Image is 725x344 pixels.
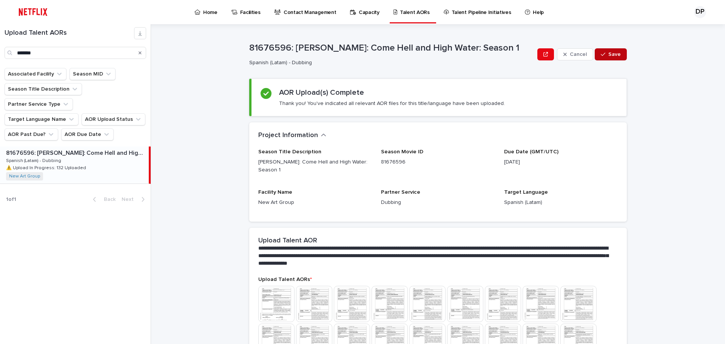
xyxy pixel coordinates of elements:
[122,197,138,202] span: Next
[258,158,372,174] p: [PERSON_NAME]: Come Hell and High Water: Season 1
[381,190,420,195] span: Partner Service
[5,47,146,59] input: Search
[504,199,618,207] p: Spanish (Latam)
[6,164,88,171] p: ⚠️ Upload In Progress: 132 Uploaded
[258,277,312,282] span: Upload Talent AORs
[258,237,317,245] h2: Upload Talent AOR
[69,68,116,80] button: Season MID
[6,157,63,164] p: Spanish (Latam) - Dubbing
[279,100,505,107] p: Thank you! You've indicated all relevant AOR files for this title/language have been uploaded.
[608,52,621,57] span: Save
[5,68,66,80] button: Associated Facility
[258,190,292,195] span: Facility Name
[258,199,372,207] p: New Art Group
[570,52,587,57] span: Cancel
[381,149,423,154] span: Season Movie ID
[15,5,51,20] img: ifQbXi3ZQGMSEF7WDB7W
[5,128,58,140] button: AOR Past Due?
[99,197,116,202] span: Back
[87,196,119,203] button: Back
[61,128,114,140] button: AOR Due Date
[5,83,82,95] button: Season Title Description
[5,98,73,110] button: Partner Service Type
[119,196,151,203] button: Next
[258,149,321,154] span: Season Title Description
[9,174,40,179] a: New Art Group
[381,199,495,207] p: Dubbing
[694,6,706,18] div: DP
[557,48,593,60] button: Cancel
[5,29,134,37] h1: Upload Talent AORs
[249,43,534,54] p: 81676596: [PERSON_NAME]: Come Hell and High Water: Season 1
[595,48,627,60] button: Save
[504,158,618,166] p: [DATE]
[5,113,79,125] button: Target Language Name
[82,113,145,125] button: AOR Upload Status
[504,190,548,195] span: Target Language
[504,149,558,154] span: Due Date (GMT/UTC)
[279,88,364,97] h2: AOR Upload(s) Complete
[258,131,318,140] h2: Project Information
[381,158,495,166] p: 81676596
[6,148,147,157] p: 81676596: Katrina: Come Hell and High Water: Season 1
[258,131,326,140] button: Project Information
[249,60,531,66] p: Spanish (Latam) - Dubbing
